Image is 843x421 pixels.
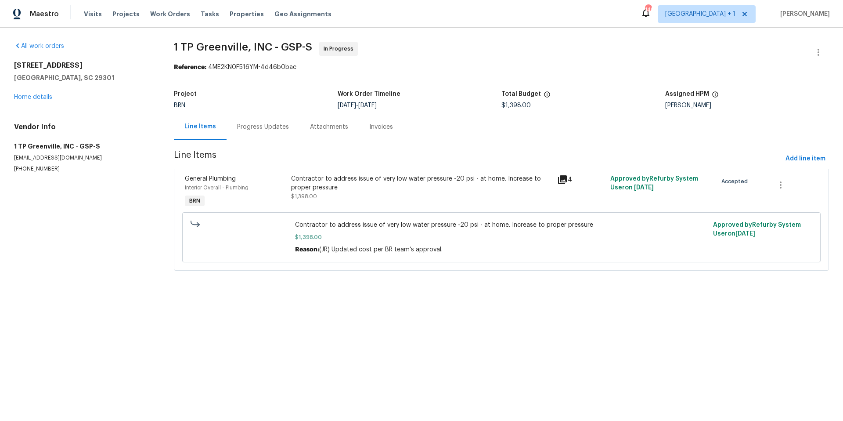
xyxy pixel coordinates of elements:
[338,102,377,109] span: -
[557,174,605,185] div: 4
[665,10,735,18] span: [GEOGRAPHIC_DATA] + 1
[186,196,204,205] span: BRN
[14,123,153,131] h4: Vendor Info
[369,123,393,131] div: Invoices
[338,102,356,109] span: [DATE]
[295,221,708,229] span: Contractor to address issue of very low water pressure -20 psi - at home. Increase to proper pres...
[150,10,190,18] span: Work Orders
[782,151,829,167] button: Add line item
[712,91,719,102] span: The hpm assigned to this work order.
[14,142,153,151] h5: 1 TP Greenville, INC - GSP-S
[338,91,400,97] h5: Work Order Timeline
[184,122,216,131] div: Line Items
[665,102,829,109] div: [PERSON_NAME]
[291,194,317,199] span: $1,398.00
[665,91,709,97] h5: Assigned HPM
[721,177,751,186] span: Accepted
[785,153,825,164] span: Add line item
[174,63,829,72] div: 4ME2KN0F516YM-4d46b0bac
[324,44,357,53] span: In Progress
[14,73,153,82] h5: [GEOGRAPHIC_DATA], SC 29301
[14,43,64,49] a: All work orders
[777,10,830,18] span: [PERSON_NAME]
[634,185,654,191] span: [DATE]
[174,91,197,97] h5: Project
[174,42,312,52] span: 1 TP Greenville, INC - GSP-S
[14,61,153,70] h2: [STREET_ADDRESS]
[84,10,102,18] span: Visits
[237,123,289,131] div: Progress Updates
[544,91,551,102] span: The total cost of line items that have been proposed by Opendoor. This sum includes line items th...
[610,176,698,191] span: Approved by Refurby System User on
[310,123,348,131] div: Attachments
[713,222,801,237] span: Approved by Refurby System User on
[645,5,651,14] div: 148
[230,10,264,18] span: Properties
[295,247,319,253] span: Reason:
[174,64,206,70] b: Reference:
[358,102,377,109] span: [DATE]
[501,91,541,97] h5: Total Budget
[185,185,249,190] span: Interior Overall - Plumbing
[274,10,331,18] span: Geo Assignments
[501,102,531,109] span: $1,398.00
[319,247,443,253] span: (JR) Updated cost per BR team’s approval.
[14,94,52,100] a: Home details
[174,151,782,167] span: Line Items
[30,10,59,18] span: Maestro
[14,165,153,173] p: [PHONE_NUMBER]
[735,231,755,237] span: [DATE]
[14,154,153,162] p: [EMAIL_ADDRESS][DOMAIN_NAME]
[112,10,140,18] span: Projects
[201,11,219,17] span: Tasks
[291,174,552,192] div: Contractor to address issue of very low water pressure -20 psi - at home. Increase to proper pres...
[174,102,185,109] span: BRN
[295,233,708,242] span: $1,398.00
[185,176,236,182] span: General Plumbing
